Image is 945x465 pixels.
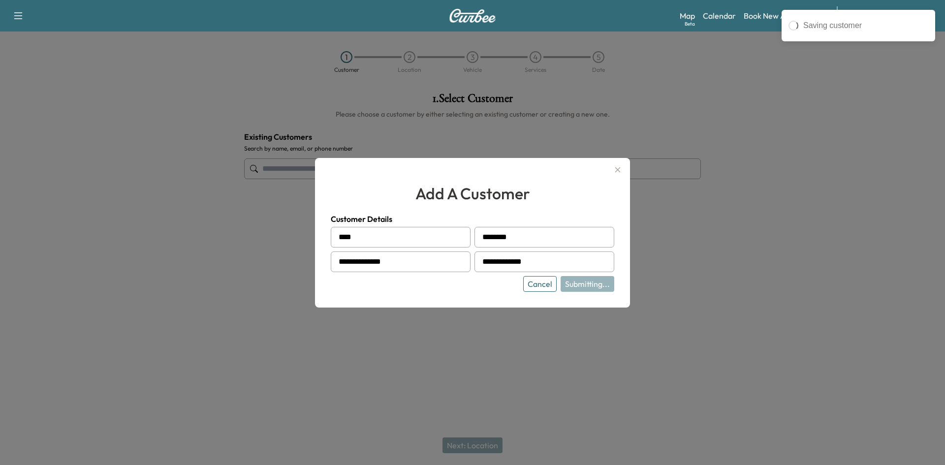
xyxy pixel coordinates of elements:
[449,9,496,23] img: Curbee Logo
[680,10,695,22] a: MapBeta
[685,20,695,28] div: Beta
[523,276,557,292] button: Cancel
[703,10,736,22] a: Calendar
[744,10,827,22] a: Book New Appointment
[331,213,614,225] h4: Customer Details
[803,20,928,31] div: Saving customer
[331,182,614,205] h2: add a customer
